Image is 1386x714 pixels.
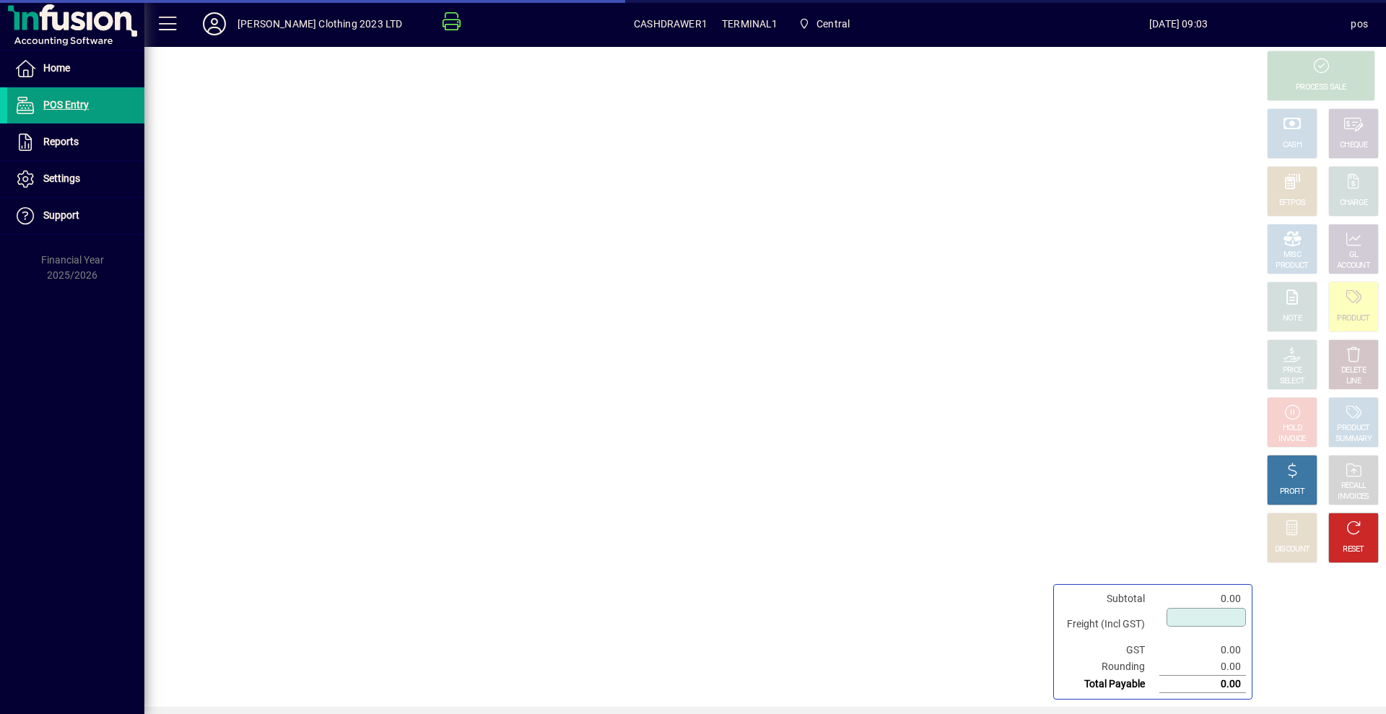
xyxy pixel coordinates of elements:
span: Central [816,12,850,35]
span: [DATE] 09:03 [1006,12,1351,35]
span: Settings [43,173,80,184]
div: pos [1351,12,1368,35]
td: Rounding [1060,658,1159,676]
a: Settings [7,161,144,197]
a: Home [7,51,144,87]
td: 0.00 [1159,658,1246,676]
span: Support [43,209,79,221]
div: PRODUCT [1337,423,1369,434]
div: SUMMARY [1335,434,1372,445]
span: POS Entry [43,99,89,110]
div: CASH [1283,140,1302,151]
td: Freight (Incl GST) [1060,607,1159,642]
td: 0.00 [1159,642,1246,658]
span: CASHDRAWER1 [634,12,707,35]
a: Reports [7,124,144,160]
div: PRICE [1283,365,1302,376]
div: PRODUCT [1337,313,1369,324]
div: INVOICE [1278,434,1305,445]
div: RECALL [1341,481,1367,492]
div: DISCOUNT [1275,544,1309,555]
div: DELETE [1341,365,1366,376]
td: GST [1060,642,1159,658]
span: TERMINAL1 [722,12,778,35]
a: Support [7,198,144,234]
div: [PERSON_NAME] Clothing 2023 LTD [237,12,402,35]
div: SELECT [1280,376,1305,387]
div: LINE [1346,376,1361,387]
div: EFTPOS [1279,198,1306,209]
div: CHEQUE [1340,140,1367,151]
div: CHARGE [1340,198,1368,209]
div: RESET [1343,544,1364,555]
span: Central [793,11,856,37]
td: 0.00 [1159,676,1246,693]
div: ACCOUNT [1337,261,1370,271]
div: NOTE [1283,313,1302,324]
button: Profile [191,11,237,37]
div: PRODUCT [1276,261,1308,271]
span: Reports [43,136,79,147]
div: HOLD [1283,423,1302,434]
div: GL [1349,250,1359,261]
span: Home [43,62,70,74]
div: MISC [1283,250,1301,261]
td: 0.00 [1159,591,1246,607]
div: INVOICES [1338,492,1369,502]
div: PROCESS SALE [1296,82,1346,93]
td: Subtotal [1060,591,1159,607]
td: Total Payable [1060,676,1159,693]
div: PROFIT [1280,487,1304,497]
